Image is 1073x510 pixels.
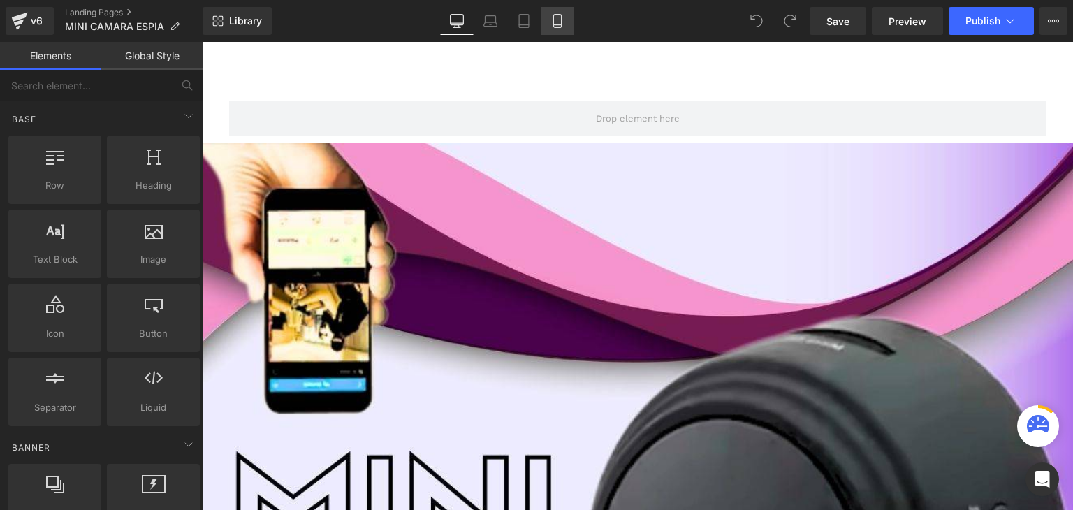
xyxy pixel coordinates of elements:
[28,12,45,30] div: v6
[541,7,574,35] a: Mobile
[10,441,52,454] span: Banner
[65,21,164,32] span: MINI CAMARA ESPIA
[6,7,54,35] a: v6
[872,7,943,35] a: Preview
[826,14,849,29] span: Save
[743,7,771,35] button: Undo
[1025,462,1059,496] div: Open Intercom Messenger
[65,7,203,18] a: Landing Pages
[10,112,38,126] span: Base
[440,7,474,35] a: Desktop
[949,7,1034,35] button: Publish
[203,7,272,35] a: New Library
[111,178,196,193] span: Heading
[1039,7,1067,35] button: More
[111,252,196,267] span: Image
[229,15,262,27] span: Library
[101,42,203,70] a: Global Style
[111,326,196,341] span: Button
[889,14,926,29] span: Preview
[13,178,97,193] span: Row
[474,7,507,35] a: Laptop
[776,7,804,35] button: Redo
[965,15,1000,27] span: Publish
[13,252,97,267] span: Text Block
[13,400,97,415] span: Separator
[507,7,541,35] a: Tablet
[111,400,196,415] span: Liquid
[13,326,97,341] span: Icon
